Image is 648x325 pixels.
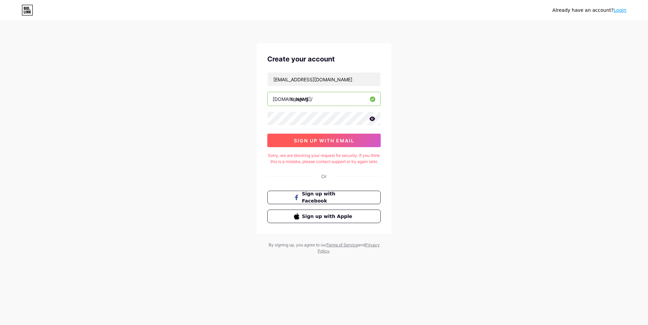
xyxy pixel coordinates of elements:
button: sign up with email [267,134,381,147]
div: Or [321,173,327,180]
a: Login [614,7,626,13]
button: Sign up with Apple [267,210,381,223]
button: Sign up with Facebook [267,191,381,204]
div: Create your account [267,54,381,64]
input: Email [268,73,380,86]
span: sign up with email [294,138,354,143]
div: Sorry, we are blocking your request for security. If you think this is a mistake, please contact ... [267,153,381,165]
input: username [268,92,380,106]
span: Sign up with Facebook [302,190,354,205]
span: Sign up with Apple [302,213,354,220]
div: Already have an account? [552,7,626,14]
div: By signing up, you agree to our and . [267,242,381,254]
div: [DOMAIN_NAME]/ [273,96,313,103]
a: Terms of Service [326,242,358,247]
